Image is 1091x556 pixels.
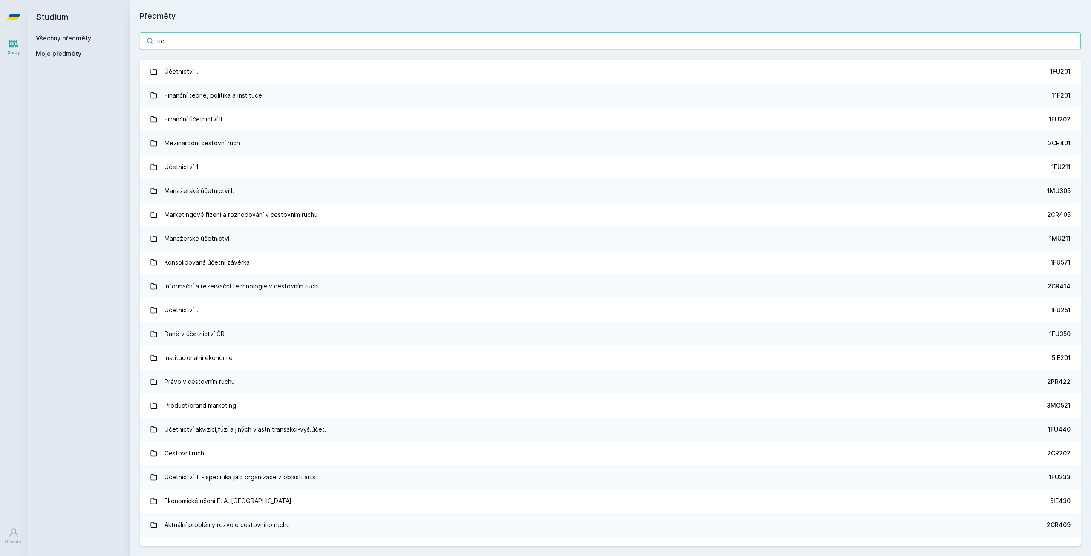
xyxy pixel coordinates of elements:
div: 5IE251 [1052,544,1071,553]
a: Právo v cestovním ruchu 2PR422 [140,370,1081,394]
div: Uživatel [5,539,23,545]
div: 1MU305 [1047,187,1071,195]
div: 2CR202 [1047,449,1071,458]
div: Cestovní ruch [165,445,204,462]
div: 11F201 [1052,91,1071,100]
div: Účetnictví akvizicí,fúzí a jiných vlastn.transakcí-vyš.účet. [165,421,326,438]
div: Ekonomické učení F. A. [GEOGRAPHIC_DATA] [165,493,292,510]
a: Institucionální ekonomie 5IE201 [140,346,1081,370]
a: Finanční účetnictví II. 1FU202 [140,107,1081,131]
div: 1FU440 [1048,425,1071,434]
a: Konsolidovaná účetní závěrka 1FU571 [140,251,1081,274]
div: 1FU350 [1049,330,1071,338]
a: Všechny předměty [36,35,91,42]
div: 1MU211 [1049,234,1071,243]
a: Manažerské účetnictví 1MU211 [140,227,1081,251]
div: Mezinárodní cestovní ruch [165,135,240,152]
span: Moje předměty [36,49,81,58]
div: Finanční teorie, politika a instituce [165,87,262,104]
div: 1FU201 [1050,67,1071,76]
div: Marketingové řízení a rozhodování v cestovním ruchu [165,206,317,223]
div: Manažerské účetnictví [165,230,229,247]
h1: Předměty [140,10,1081,22]
div: Product/brand marketing [165,397,236,414]
a: Mezinárodní cestovní ruch 2CR401 [140,131,1081,155]
div: Účetnictví II. - specifika pro organizace z oblasti arts [165,469,315,486]
a: Product/brand marketing 3MG521 [140,394,1081,418]
div: 1FU211 [1051,163,1071,171]
div: Manažerské účetnictví I. [165,182,234,199]
div: Účetnictví I. [165,302,199,319]
div: Účetnictví 1 [165,158,199,176]
div: Aktuální problémy rozvoje cestovního ruchu [165,516,290,533]
div: 1FU571 [1051,258,1071,267]
a: Účetnictví akvizicí,fúzí a jiných vlastn.transakcí-vyš.účet. 1FU440 [140,418,1081,441]
a: Účetnictví I. 1FU251 [140,298,1081,322]
div: 3MG521 [1047,401,1071,410]
div: 2CR409 [1047,521,1071,529]
a: Daně v účetnictví ČR 1FU350 [140,322,1081,346]
div: 2CR405 [1047,210,1071,219]
a: Manažerské účetnictví I. 1MU305 [140,179,1081,203]
div: 5IE201 [1052,354,1071,362]
div: 2CR414 [1048,282,1071,291]
div: Institucionální ekonomie [165,349,233,366]
div: Informační a rezervační technologie v cestovním ruchu [165,278,321,295]
div: 5IE430 [1050,497,1071,505]
div: Účetnictví I. [165,63,199,80]
input: Název nebo ident předmětu… [140,32,1081,49]
a: Finanční teorie, politika a instituce 11F201 [140,84,1081,107]
a: Marketingové řízení a rozhodování v cestovním ruchu 2CR405 [140,203,1081,227]
div: Finanční účetnictví II. [165,111,224,128]
div: Konsolidovaná účetní závěrka [165,254,250,271]
a: Účetnictví II. - specifika pro organizace z oblasti arts 1FU233 [140,465,1081,489]
a: Study [2,34,26,60]
div: 2PR422 [1047,377,1071,386]
div: 1FU202 [1049,115,1071,124]
a: Účetnictví I. 1FU201 [140,60,1081,84]
a: Účetnictví 1 1FU211 [140,155,1081,179]
a: Ekonomické učení F. A. [GEOGRAPHIC_DATA] 5IE430 [140,489,1081,513]
a: Uživatel [2,523,26,549]
div: Daně v účetnictví ČR [165,326,225,343]
div: 1FU233 [1049,473,1071,481]
a: Aktuální problémy rozvoje cestovního ruchu 2CR409 [140,513,1081,537]
div: Právo v cestovním ruchu [165,373,235,390]
div: 2CR401 [1048,139,1071,147]
div: 1FU251 [1051,306,1071,314]
a: Cestovní ruch 2CR202 [140,441,1081,465]
a: Informační a rezervační technologie v cestovním ruchu 2CR414 [140,274,1081,298]
div: Study [8,49,20,56]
